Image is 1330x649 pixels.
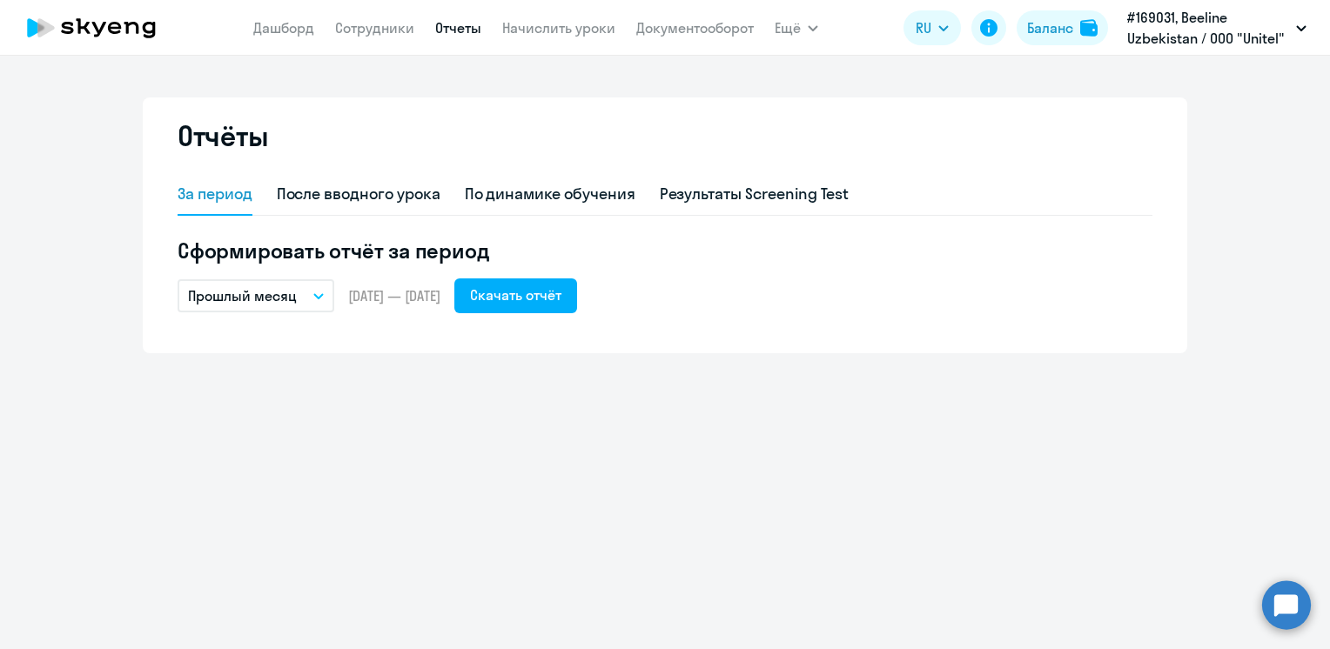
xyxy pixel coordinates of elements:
[178,118,268,153] h2: Отчёты
[775,17,801,38] span: Ещё
[253,19,314,37] a: Дашборд
[348,286,440,305] span: [DATE] — [DATE]
[178,183,252,205] div: За период
[470,284,561,305] div: Скачать отчёт
[188,285,297,306] p: Прошлый месяц
[636,19,754,37] a: Документооборот
[660,183,850,205] div: Результаты Screening Test
[502,19,615,37] a: Начислить уроки
[435,19,481,37] a: Отчеты
[916,17,931,38] span: RU
[465,183,635,205] div: По динамике обучения
[775,10,818,45] button: Ещё
[903,10,961,45] button: RU
[1118,7,1315,49] button: #169031, Beeline Uzbekistan / ООО "Unitel"
[1080,19,1098,37] img: balance
[335,19,414,37] a: Сотрудники
[1017,10,1108,45] button: Балансbalance
[178,237,1152,264] h5: Сформировать отчёт за период
[454,278,577,313] button: Скачать отчёт
[1127,7,1289,49] p: #169031, Beeline Uzbekistan / ООО "Unitel"
[277,183,440,205] div: После вводного урока
[178,279,334,312] button: Прошлый месяц
[1027,17,1073,38] div: Баланс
